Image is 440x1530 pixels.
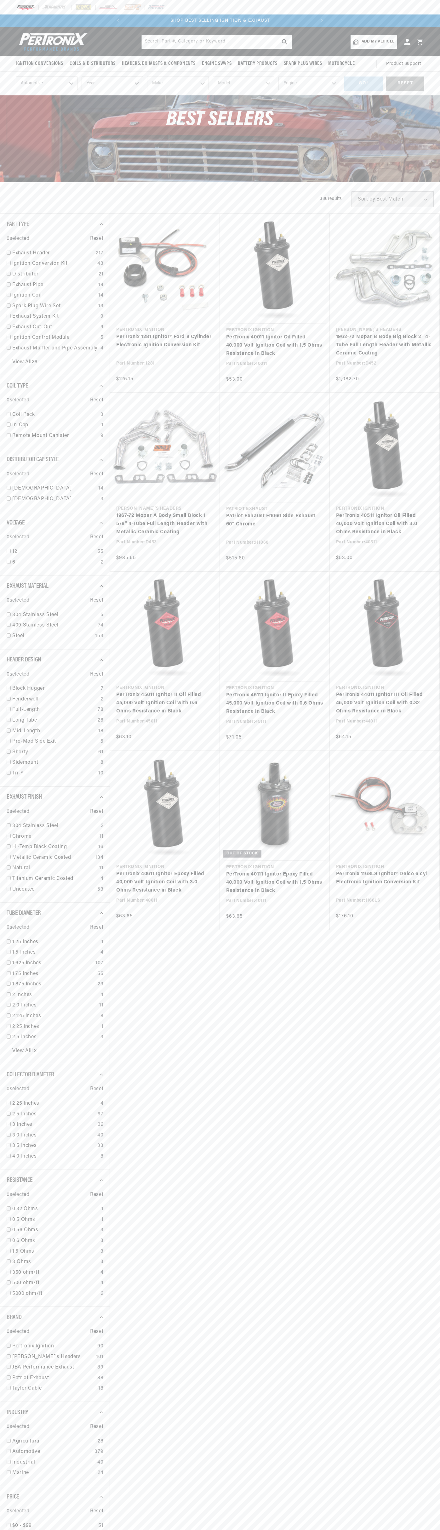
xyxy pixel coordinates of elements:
[12,249,93,258] a: Exhaust Header
[7,383,28,389] span: Coil Type
[12,759,98,767] a: Sidemount
[12,748,96,756] a: Shorty
[7,221,29,228] span: Part Type
[116,691,213,715] a: PerTronix 45011 Ignitor II Oil Filled 45,000 Volt Ignition Coil with 0.6 Ohms Resistance in Black
[90,808,103,816] span: Reset
[336,512,433,536] a: PerTronix 40511 Ignitor Oil Filled 40,000 Volt Ignition Coil with 3.0 Ohms Resistance in Black
[12,886,95,894] a: Uncoated
[90,1191,103,1199] span: Reset
[101,695,104,704] div: 2
[12,959,93,967] a: 1.625 Inches
[7,1507,29,1516] span: 0 selected
[7,1494,19,1500] span: Price
[98,292,103,300] div: 14
[12,281,96,289] a: Exhaust Pipe
[116,512,213,536] a: 1967-72 Mopar A Body Small Block 1 5/8" 4-Tube Full Length Header with Metallic Ceramic Coating
[95,959,103,967] div: 107
[12,1121,95,1129] a: 3 Inches
[12,717,95,725] a: Long Tube
[12,1279,98,1287] a: 500 ohm/ft
[90,533,103,541] span: Reset
[147,76,209,90] select: Make
[7,1177,33,1183] span: Resistance
[98,980,103,989] div: 23
[100,495,104,503] div: 3
[97,1342,103,1351] div: 90
[101,1205,104,1213] div: 1
[278,76,340,90] select: Engine
[100,759,104,767] div: 8
[199,56,235,71] summary: Engine Swaps
[7,1191,29,1199] span: 0 selected
[101,1023,104,1031] div: 1
[99,864,103,872] div: 11
[101,685,104,693] div: 7
[238,60,277,67] span: Battery Products
[166,110,274,130] span: Best Sellers
[12,432,98,440] a: Remote Mount Canister
[100,313,104,321] div: 9
[98,1522,103,1530] div: 51
[7,924,29,932] span: 0 selected
[7,456,59,463] span: Distributor Cap Style
[12,1023,99,1031] a: 2.25 Inches
[12,334,98,342] a: Ignition Control Module
[98,1110,103,1119] div: 97
[12,1353,94,1361] a: [PERSON_NAME]'s Headers
[7,597,29,605] span: 0 selected
[170,18,270,23] a: SHOP BEST SELLING IGNITION & EXHAUST
[12,1033,98,1041] a: 2.5 Inches
[12,1131,95,1140] a: 3.0 Inches
[7,910,41,916] span: Tube Diameter
[100,1100,104,1108] div: 4
[90,1328,103,1336] span: Reset
[98,621,103,630] div: 74
[98,717,103,725] div: 26
[96,1353,103,1361] div: 101
[95,854,103,862] div: 134
[325,56,358,71] summary: Motorcycle
[12,632,93,640] a: Steel
[90,597,103,605] span: Reset
[7,657,41,663] span: Header Design
[7,583,49,589] span: Exhaust Material
[98,769,103,778] div: 10
[98,484,103,493] div: 14
[7,1409,28,1416] span: Industry
[12,344,98,353] a: Exhaust Muffler and Pipe Assembly
[12,875,98,883] a: Titanium Ceramic Coated
[12,270,96,279] a: Distributor
[12,991,98,999] a: 2 Inches
[12,421,99,429] a: In-Cap
[7,1314,22,1321] span: Brand
[112,14,124,27] button: Translation missing: en.sections.announcements.previous_announcement
[351,35,397,49] a: Add my vehicle
[100,611,104,619] div: 5
[7,1072,54,1078] span: Collector Diameter
[70,60,116,67] span: Coils & Distributors
[12,738,98,746] a: Pro-Mod Side Exit
[12,1205,99,1213] a: 0.32 Ohms
[12,302,96,310] a: Spark Plug Wire Set
[12,358,37,366] a: View All 29
[124,17,316,24] div: Announcement
[284,60,322,67] span: Spark Plug Wires
[12,1385,96,1393] a: Taylor Cable
[98,727,103,735] div: 18
[7,808,29,816] span: 0 selected
[12,1459,95,1467] a: Industrial
[100,334,104,342] div: 5
[12,1269,98,1277] a: 350 ohm/ft
[12,1216,99,1224] a: 0.5 Ohms
[116,870,213,894] a: PerTronix 40611 Ignitor Epoxy Filled 40,000 Volt Ignition Coil with 3.0 Ohms Resistance in Black
[98,748,103,756] div: 61
[101,1290,104,1298] div: 2
[213,76,275,90] select: Model
[100,1033,104,1041] div: 3
[98,1469,103,1477] div: 24
[94,1448,103,1456] div: 379
[12,854,93,862] a: Metallic Ceramic Coated
[97,970,103,978] div: 55
[97,260,103,268] div: 43
[119,56,199,71] summary: Headers, Exhausts & Components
